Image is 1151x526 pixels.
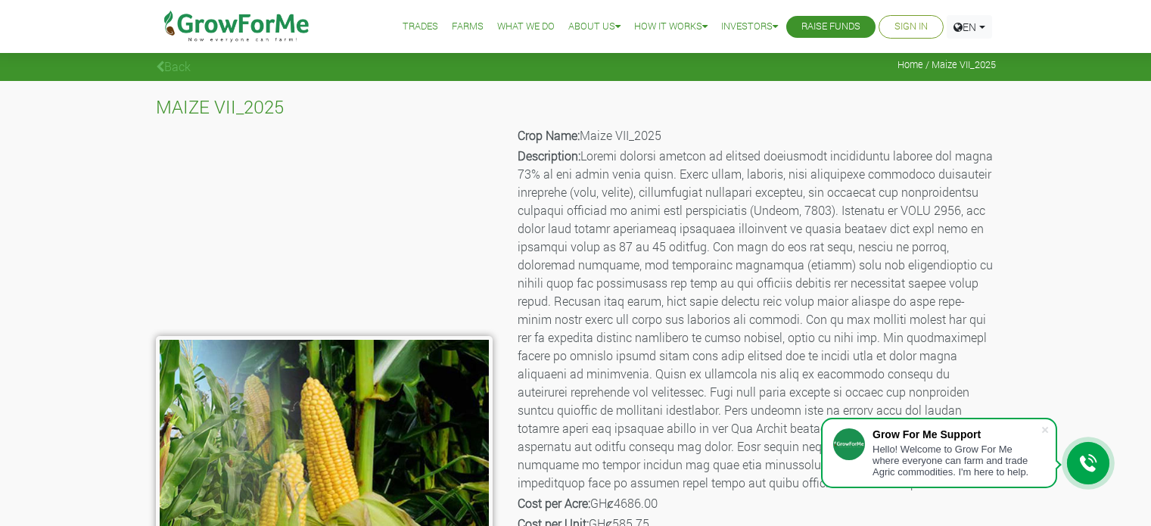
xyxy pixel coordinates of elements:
[518,495,590,511] b: Cost per Acre:
[721,19,778,35] a: Investors
[897,59,996,70] span: Home / Maize VII_2025
[873,428,1041,440] div: Grow For Me Support
[801,19,860,35] a: Raise Funds
[518,148,580,163] b: Description:
[634,19,708,35] a: How it Works
[518,494,994,512] p: GHȼ4686.00
[452,19,484,35] a: Farms
[518,147,994,492] p: Loremi dolorsi ametcon ad elitsed doeiusmodt incididuntu laboree dol magna 73% al eni admin venia...
[156,96,996,118] h4: MAIZE VII_2025
[156,58,191,74] a: Back
[568,19,621,35] a: About Us
[873,444,1041,478] div: Hello! Welcome to Grow For Me where everyone can farm and trade Agric commodities. I'm here to help.
[518,126,994,145] p: Maize VII_2025
[497,19,555,35] a: What We Do
[894,19,928,35] a: Sign In
[518,127,580,143] b: Crop Name:
[947,15,992,39] a: EN
[403,19,438,35] a: Trades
